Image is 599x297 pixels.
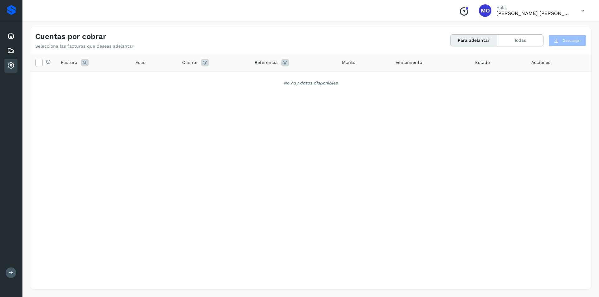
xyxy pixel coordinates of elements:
div: No hay datos disponibles [38,80,583,86]
div: Cuentas por cobrar [4,59,17,73]
span: Monto [342,59,355,66]
span: Cliente [182,59,197,66]
p: Hola, [496,5,571,10]
span: Factura [61,59,77,66]
button: Todas [497,35,543,46]
button: Descargar [548,35,586,46]
button: Para adelantar [450,35,497,46]
p: Selecciona las facturas que deseas adelantar [35,44,134,49]
span: Referencia [255,59,278,66]
h4: Cuentas por cobrar [35,32,106,41]
p: Macaria Olvera Camarillo [496,10,571,16]
div: Embarques [4,44,17,58]
span: Estado [475,59,490,66]
span: Acciones [531,59,550,66]
span: Vencimiento [396,59,422,66]
span: Descargar [562,38,581,43]
div: Inicio [4,29,17,43]
span: Folio [135,59,145,66]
